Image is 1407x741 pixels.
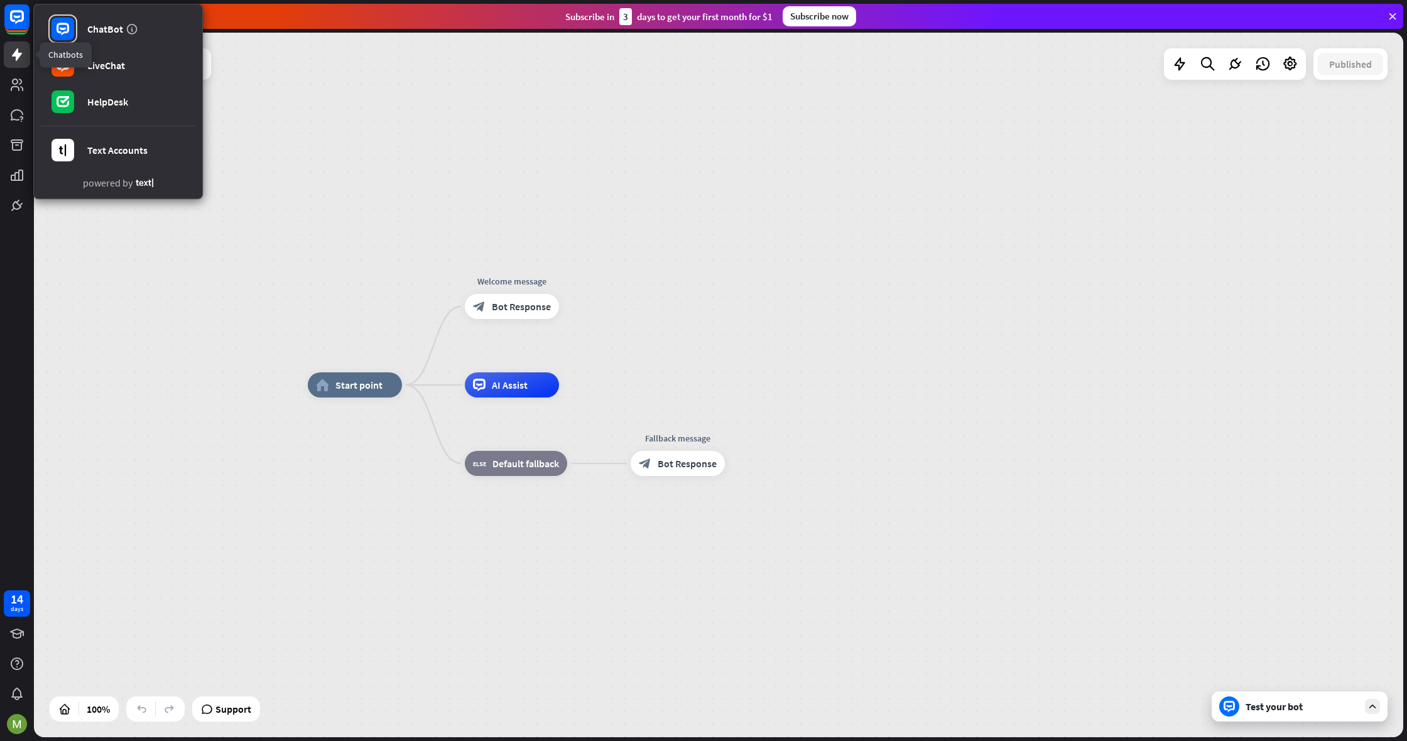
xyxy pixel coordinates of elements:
div: Subscribe in days to get your first month for $1 [565,8,773,25]
div: 14 [11,593,23,605]
div: Welcome message [455,275,568,288]
span: AI Assist [492,379,528,391]
span: Start point [335,379,383,391]
i: home_2 [316,379,329,391]
button: Published [1318,53,1383,75]
div: days [11,605,23,614]
div: Subscribe now [783,6,856,26]
span: Support [215,699,251,719]
div: 3 [619,8,632,25]
span: Bot Response [492,300,551,313]
span: Bot Response [658,457,717,470]
a: 14 days [4,590,30,617]
div: Fallback message [621,432,734,445]
i: block_bot_response [639,457,651,470]
span: Default fallback [492,457,559,470]
i: block_bot_response [473,300,486,313]
button: Open LiveChat chat widget [10,5,48,43]
i: block_fallback [473,457,486,470]
div: Test your bot [1246,700,1359,713]
div: 100% [83,699,114,719]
